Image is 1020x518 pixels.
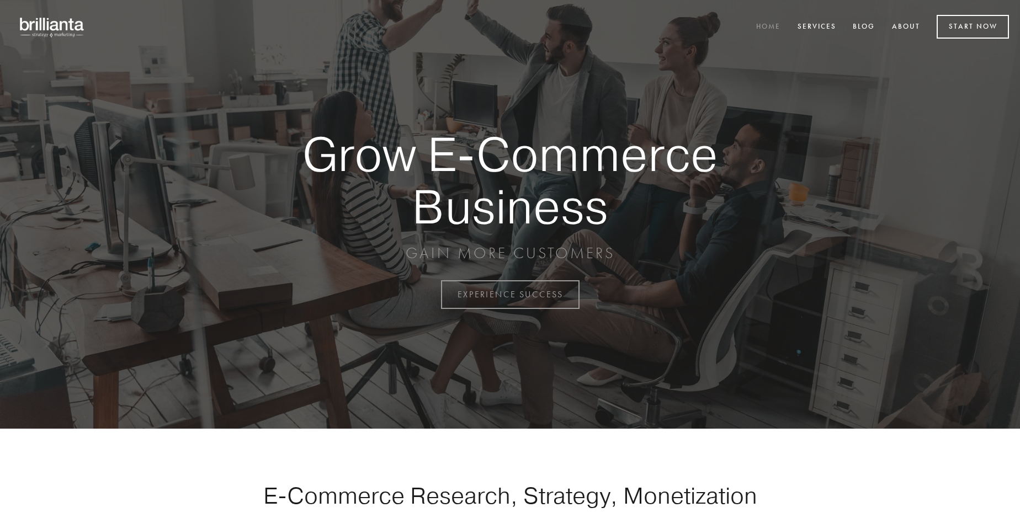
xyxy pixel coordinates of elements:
img: brillianta - research, strategy, marketing [11,11,94,43]
a: Blog [846,18,882,36]
strong: Grow E-Commerce Business [264,128,756,232]
h1: E-Commerce Research, Strategy, Monetization [229,482,791,509]
a: Services [790,18,843,36]
a: About [885,18,927,36]
p: GAIN MORE CUSTOMERS [264,243,756,263]
a: Start Now [937,15,1009,39]
a: Home [749,18,788,36]
a: EXPERIENCE SUCCESS [441,280,580,309]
